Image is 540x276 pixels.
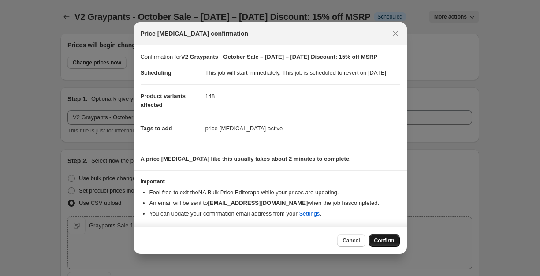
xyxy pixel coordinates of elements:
[181,53,377,60] b: V2 Graypants - October Sale – [DATE] – [DATE] Discount: 15% off MSRP
[149,209,400,218] li: You can update your confirmation email address from your .
[141,155,351,162] b: A price [MEDICAL_DATA] like this usually takes about 2 minutes to complete.
[369,234,400,247] button: Confirm
[205,61,400,84] dd: This job will start immediately. This job is scheduled to revert on [DATE].
[337,234,365,247] button: Cancel
[205,84,400,108] dd: 148
[141,69,171,76] span: Scheduling
[374,237,395,244] span: Confirm
[208,200,308,206] b: [EMAIL_ADDRESS][DOMAIN_NAME]
[343,237,360,244] span: Cancel
[141,53,400,61] p: Confirmation for
[299,210,320,217] a: Settings
[149,199,400,208] li: An email will be sent to when the job has completed .
[141,178,400,185] h3: Important
[149,188,400,197] li: Feel free to exit the NA Bulk Price Editor app while your prices are updating.
[389,27,402,40] button: Close
[141,93,186,108] span: Product variants affected
[141,29,249,38] span: Price [MEDICAL_DATA] confirmation
[141,125,172,132] span: Tags to add
[205,117,400,140] dd: price-[MEDICAL_DATA]-active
